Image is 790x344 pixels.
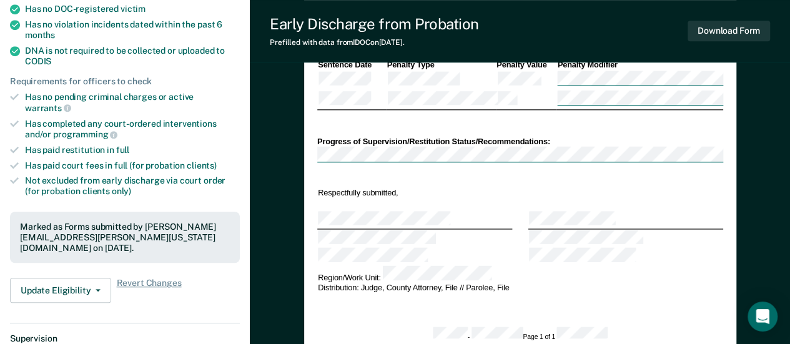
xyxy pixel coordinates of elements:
[25,92,240,113] div: Has no pending criminal charges or active
[317,59,386,70] th: Sentence Date
[317,136,723,147] div: Progress of Supervision/Restitution Status/Recommendations:
[688,21,770,41] button: Download Form
[112,186,131,196] span: only)
[317,265,723,294] td: Region/Work Unit: Distribution: Judge, County Attorney, File // Parolee, File
[25,119,240,140] div: Has completed any court-ordered interventions and/or
[317,187,511,199] td: Respectfully submitted,
[121,4,146,14] span: victim
[25,56,51,66] span: CODIS
[10,333,240,344] dt: Supervision
[187,160,217,170] span: clients)
[25,160,240,171] div: Has paid court fees in full (for probation
[25,4,240,14] div: Has no DOC-registered
[25,145,240,155] div: Has paid restitution in
[270,15,479,33] div: Early Discharge from Probation
[116,278,181,303] span: Revert Changes
[53,129,117,139] span: programming
[25,103,71,113] span: warrants
[20,222,230,253] div: Marked as Forms submitted by [PERSON_NAME][EMAIL_ADDRESS][PERSON_NAME][US_STATE][DOMAIN_NAME] on ...
[10,76,240,87] div: Requirements for officers to check
[748,302,778,332] div: Open Intercom Messenger
[116,145,129,155] span: full
[10,278,111,303] button: Update Eligibility
[433,327,608,342] div: - Page 1 of 1
[495,59,556,70] th: Penalty Value
[270,38,479,47] div: Prefilled with data from IDOC on [DATE] .
[25,175,240,197] div: Not excluded from early discharge via court order (for probation clients
[386,59,496,70] th: Penalty Type
[25,19,240,41] div: Has no violation incidents dated within the past 6
[556,59,723,70] th: Penalty Modifier
[25,46,240,67] div: DNA is not required to be collected or uploaded to
[25,30,55,40] span: months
